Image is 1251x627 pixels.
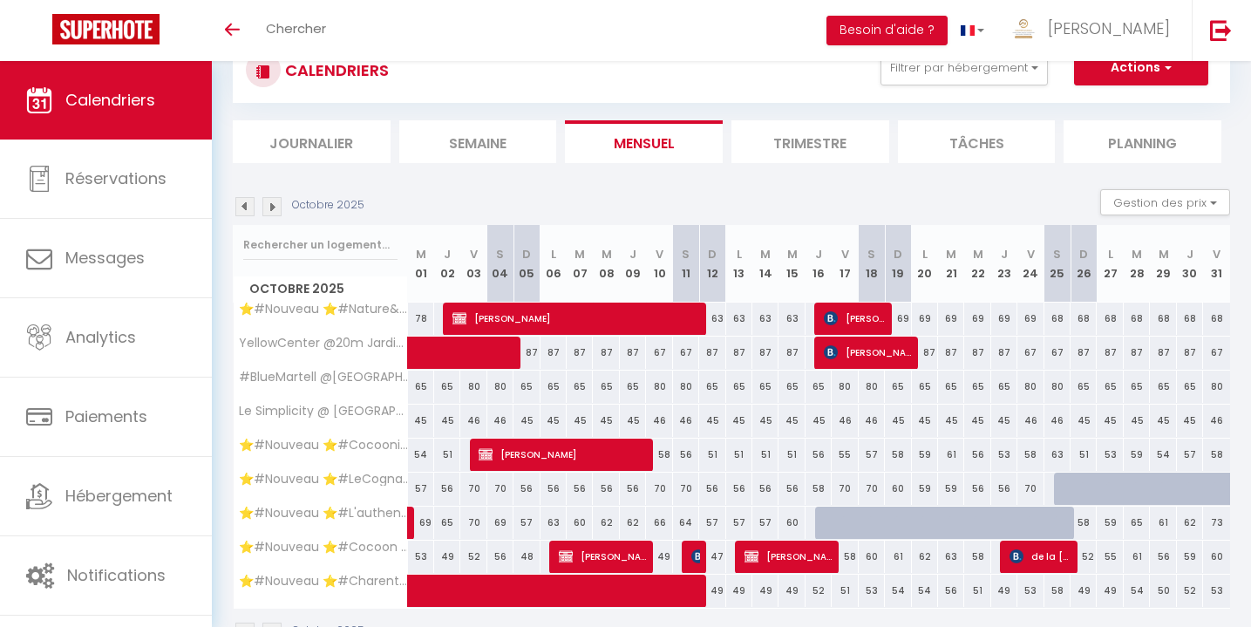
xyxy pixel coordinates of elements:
[726,473,752,505] div: 56
[859,575,885,607] div: 53
[559,540,646,573] span: [PERSON_NAME]
[1027,246,1035,262] abbr: V
[593,337,619,369] div: 87
[946,246,956,262] abbr: M
[408,473,434,505] div: 57
[912,225,938,303] th: 20
[885,575,911,607] div: 54
[487,371,513,403] div: 80
[236,507,411,520] span: ⭐️#Nouveau ⭐️#L'authentique ⭐️#Biendormiracognac ⭐️
[567,225,593,303] th: 07
[513,473,540,505] div: 56
[898,120,1056,163] li: Tâches
[1017,439,1044,471] div: 58
[964,575,990,607] div: 51
[938,439,964,471] div: 61
[1203,225,1230,303] th: 31
[1079,246,1088,262] abbr: D
[964,371,990,403] div: 65
[859,371,885,403] div: 80
[726,439,752,471] div: 51
[778,507,805,539] div: 60
[991,337,1017,369] div: 87
[513,371,540,403] div: 65
[434,507,460,539] div: 65
[912,473,938,505] div: 59
[408,541,434,573] div: 53
[708,246,717,262] abbr: D
[964,303,990,335] div: 69
[1044,225,1071,303] th: 25
[922,246,928,262] abbr: L
[236,541,411,554] span: ⭐️#Nouveau ⭐️#Cocoon ⭐️#Biendormiracognac⭐️
[541,405,567,437] div: 45
[243,229,398,261] input: Rechercher un logement...
[894,246,902,262] abbr: D
[752,507,778,539] div: 57
[964,405,990,437] div: 45
[973,246,983,262] abbr: M
[726,405,752,437] div: 45
[1213,246,1220,262] abbr: V
[434,473,460,505] div: 56
[885,439,911,471] div: 58
[460,507,486,539] div: 70
[452,302,697,335] span: [PERSON_NAME]
[479,438,644,471] span: [PERSON_NAME]
[673,337,699,369] div: 67
[1017,337,1044,369] div: 67
[673,507,699,539] div: 64
[806,473,832,505] div: 58
[832,541,858,573] div: 58
[938,371,964,403] div: 65
[416,246,426,262] abbr: M
[673,439,699,471] div: 56
[752,303,778,335] div: 63
[1097,405,1123,437] div: 45
[65,167,167,189] span: Réservations
[1203,541,1230,573] div: 60
[1150,303,1176,335] div: 68
[885,303,911,335] div: 69
[1071,225,1097,303] th: 26
[1124,507,1150,539] div: 65
[67,564,166,586] span: Notifications
[1010,540,1071,573] span: de la [PERSON_NAME]
[487,405,513,437] div: 46
[1132,246,1142,262] abbr: M
[266,19,326,37] span: Chercher
[699,337,725,369] div: 87
[1150,541,1176,573] div: 56
[444,246,451,262] abbr: J
[1044,337,1071,369] div: 67
[567,507,593,539] div: 60
[567,371,593,403] div: 65
[841,246,849,262] abbr: V
[513,507,540,539] div: 57
[1100,189,1230,215] button: Gestion des prix
[832,439,858,471] div: 55
[1203,507,1230,539] div: 73
[646,371,672,403] div: 80
[673,225,699,303] th: 11
[620,225,646,303] th: 09
[673,405,699,437] div: 46
[824,336,911,369] span: [PERSON_NAME]
[737,246,742,262] abbr: L
[726,303,752,335] div: 63
[620,507,646,539] div: 62
[236,439,411,452] span: ⭐️#Nouveau ⭐️#Cocooning ⭐️#Biendormiracognac⭐️
[752,473,778,505] div: 56
[991,405,1017,437] div: 45
[1097,541,1123,573] div: 55
[620,371,646,403] div: 65
[699,473,725,505] div: 56
[593,473,619,505] div: 56
[938,303,964,335] div: 69
[1017,405,1044,437] div: 46
[726,507,752,539] div: 57
[806,225,832,303] th: 16
[487,541,513,573] div: 56
[236,371,411,384] span: #BlueMartell @[GEOGRAPHIC_DATA]
[964,473,990,505] div: 56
